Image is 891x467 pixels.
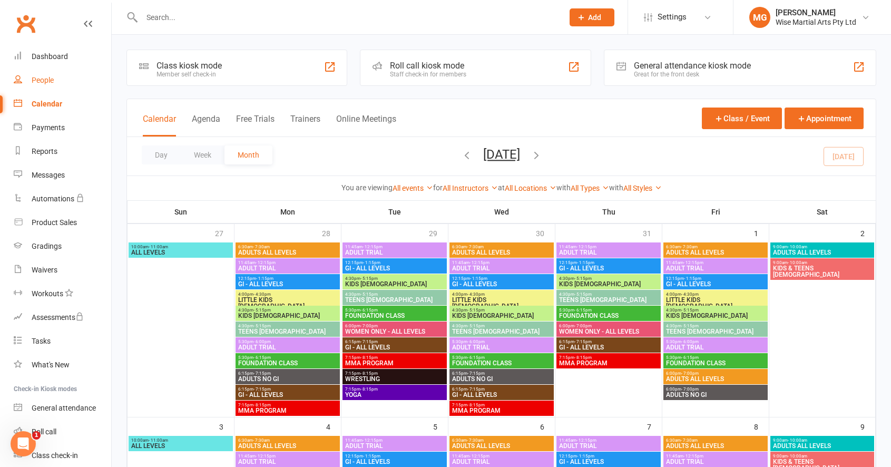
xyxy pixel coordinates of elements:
[452,344,552,351] span: ADULT TRIAL
[559,245,659,249] span: 11:45am
[32,194,74,203] div: Automations
[588,13,601,22] span: Add
[215,224,234,241] div: 27
[452,438,552,443] span: 6:30am
[345,249,445,256] span: ADULT TRIAL
[559,355,659,360] span: 7:15pm
[574,339,592,344] span: - 7:15pm
[360,355,378,360] span: - 8:15pm
[467,355,485,360] span: - 6:15pm
[559,260,659,265] span: 12:15pm
[452,407,552,414] span: MMA PROGRAM
[238,371,338,376] span: 6:15pm
[192,114,220,137] button: Agenda
[363,245,383,249] span: - 12:15pm
[559,459,659,465] span: GI - ALL LEVELS
[345,324,445,328] span: 6:00pm
[360,324,378,328] span: - 7:00pm
[665,387,766,392] span: 6:00pm
[253,339,271,344] span: - 6:00pm
[681,308,699,313] span: - 5:15pm
[665,344,766,351] span: ADULT TRIAL
[555,201,662,223] th: Thu
[32,313,84,322] div: Assessments
[360,371,378,376] span: - 8:15pm
[238,438,338,443] span: 6:30am
[32,218,77,227] div: Product Sales
[234,201,341,223] th: Mon
[322,224,341,241] div: 28
[14,140,111,163] a: Reports
[452,292,552,297] span: 4:00pm
[540,417,555,435] div: 6
[662,201,769,223] th: Fri
[139,10,556,25] input: Search...
[142,145,181,164] button: Day
[681,355,699,360] span: - 6:15pm
[559,324,659,328] span: 6:00pm
[452,443,552,449] span: ADULTS ALL LEVELS
[224,145,272,164] button: Month
[149,438,168,443] span: - 11:00am
[643,224,662,241] div: 31
[345,454,445,459] span: 12:15pm
[665,392,766,398] span: ADULTS NO GI
[665,265,766,271] span: ADULT TRIAL
[238,376,338,382] span: ADULTS NO GI
[559,454,659,459] span: 12:15pm
[238,459,338,465] span: ADULT TRIAL
[131,245,231,249] span: 10:00am
[14,69,111,92] a: People
[574,324,592,328] span: - 7:00pm
[256,454,276,459] span: - 12:15pm
[345,297,445,303] span: TEENS [DEMOGRAPHIC_DATA]
[681,387,699,392] span: - 7:00pm
[536,224,555,241] div: 30
[559,344,659,351] span: GI - ALL LEVELS
[754,417,769,435] div: 8
[754,224,769,241] div: 1
[681,324,699,328] span: - 5:15pm
[665,249,766,256] span: ADULTS ALL LEVELS
[32,76,54,84] div: People
[776,17,856,27] div: Wise Martial Arts Pty Ltd
[363,438,383,443] span: - 12:15pm
[658,5,687,29] span: Settings
[665,355,766,360] span: 5:30pm
[609,183,623,192] strong: with
[576,245,596,249] span: - 12:15pm
[14,306,111,329] a: Assessments
[345,360,445,366] span: MMA PROGRAM
[647,417,662,435] div: 7
[574,292,592,297] span: - 5:15pm
[131,438,231,443] span: 10:00am
[363,454,380,459] span: - 1:15pm
[452,339,552,344] span: 5:30pm
[32,100,62,108] div: Calendar
[253,403,271,407] span: - 8:15pm
[14,235,111,258] a: Gradings
[467,339,485,344] span: - 6:00pm
[623,184,662,192] a: All Styles
[665,371,766,376] span: 6:00pm
[345,344,445,351] span: GI - ALL LEVELS
[341,201,448,223] th: Tue
[238,265,338,271] span: ADULT TRIAL
[14,163,111,187] a: Messages
[256,260,276,265] span: - 12:15pm
[32,289,63,298] div: Workouts
[681,292,699,297] span: - 4:30pm
[860,417,875,435] div: 9
[684,276,701,281] span: - 1:15pm
[345,438,445,443] span: 11:45am
[683,260,703,265] span: - 12:15pm
[571,184,609,192] a: All Types
[498,183,505,192] strong: at
[788,454,807,459] span: - 10:00am
[345,443,445,449] span: ADULT TRIAL
[665,297,766,309] span: LITTLE KIDS [DEMOGRAPHIC_DATA]
[14,187,111,211] a: Automations
[253,324,271,328] span: - 5:15pm
[452,313,552,319] span: KIDS [DEMOGRAPHIC_DATA]
[452,260,552,265] span: 11:45am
